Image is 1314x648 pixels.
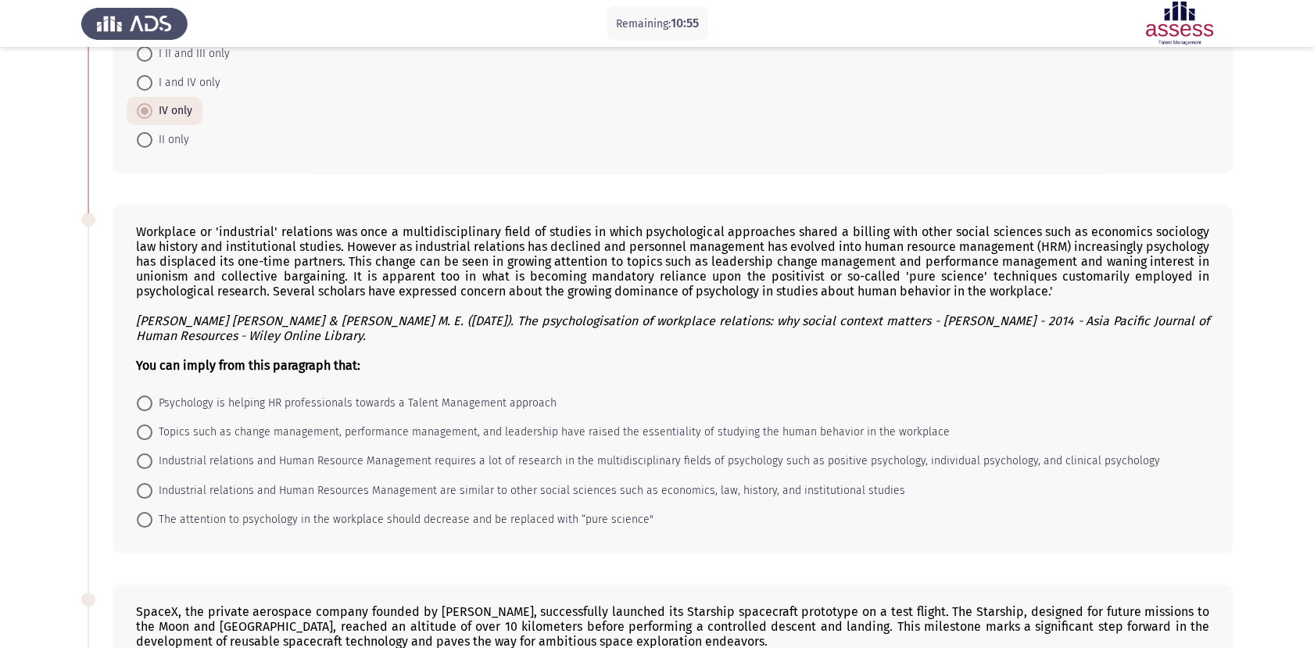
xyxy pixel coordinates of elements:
span: Psychology is helping HR professionals towards a Talent Management approach [152,394,557,413]
span: II only [152,131,189,149]
p: Remaining: [616,14,699,34]
span: I II and III only [152,45,230,63]
span: I and IV only [152,73,220,92]
span: Industrial relations and Human Resources Management are similar to other social sciences such as ... [152,482,905,500]
div: Workplace or 'industrial' relations was once a multidisciplinary field of studies in which psycho... [136,224,1209,373]
img: Assess Talent Management logo [81,2,188,45]
img: Assessment logo of ASSESS English Language Assessment (3 Module) (Ad - IB) [1126,2,1233,45]
b: You can imply from this paragraph that: [136,358,360,373]
span: The attention to psychology in the workplace should decrease and be replaced with “pure science" [152,510,653,529]
span: Industrial relations and Human Resource Management requires a lot of research in the multidiscipl... [152,452,1160,471]
span: IV only [152,102,192,120]
i: [PERSON_NAME] [PERSON_NAME] & [PERSON_NAME] M. E. ([DATE]). The psychologisation of workplace rel... [136,313,1209,343]
span: 10:55 [671,16,699,30]
span: Topics such as change management, performance management, and leadership have raised the essentia... [152,423,950,442]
